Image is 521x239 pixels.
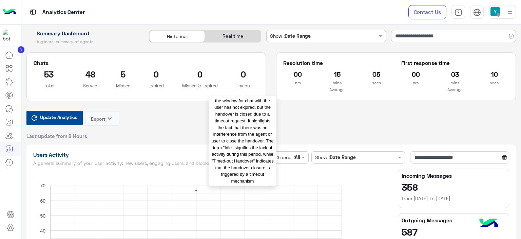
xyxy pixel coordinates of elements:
[141,69,172,80] h2: 0
[401,80,430,86] p: hrs
[33,160,269,166] h5: A general summary of your user activity: new users, engaging users, and blocked users.
[34,59,259,66] h5: Chats
[228,82,259,89] p: Timeout
[228,69,259,80] h2: 0
[440,69,469,80] h2: 03
[116,82,131,89] p: Missed
[3,5,16,19] img: Logo
[402,217,505,224] h5: Outgoing Messages
[408,5,446,19] a: Contact Us
[477,212,501,236] img: hulul-logo.png
[283,59,391,66] h5: Resolution time
[362,69,391,80] h2: 05
[34,82,65,89] p: Total
[490,7,500,16] img: userImage
[42,8,85,17] p: Analytics Center
[401,69,430,80] h2: 00
[40,213,45,218] text: 50
[105,114,114,122] i: keyboard_arrow_down
[34,69,65,80] h2: 53
[141,82,172,89] p: Expired
[33,151,269,158] h1: Users Activity
[29,8,37,16] img: tab
[480,80,509,86] p: secs
[323,80,352,86] p: mins
[40,198,45,203] text: 60
[401,59,509,66] h5: First response time
[402,172,505,179] h5: Incoming Messages
[116,69,131,80] h2: 5
[451,5,465,19] a: tab
[402,182,505,192] h2: 358
[26,111,83,125] button: Update Analytics
[75,69,106,80] h2: 48
[26,30,141,37] h1: Summary Dashboard
[440,80,469,86] p: mins
[323,69,352,80] h2: 15
[402,226,505,237] h2: 587
[182,82,218,89] p: Missed & Expired
[75,82,106,89] p: Served
[182,69,218,80] h2: 0
[506,8,514,17] img: profile
[40,183,45,188] text: 70
[40,228,45,233] text: 40
[26,39,141,45] h5: A general summary of agents
[3,30,15,42] img: 317874714732967
[473,8,481,16] img: tab
[283,80,312,86] p: hrs
[38,113,79,122] span: Update Analytics
[205,30,260,42] div: Real time
[402,195,505,202] h6: from [DATE] To [DATE]
[362,80,391,86] p: secs
[283,86,391,93] p: Average
[480,69,509,80] h2: 10
[26,133,87,139] span: Last update from 8 Hours
[85,111,119,126] button: Exportkeyboard_arrow_down
[149,30,205,42] div: Historical
[401,86,509,93] p: Average
[455,8,462,16] img: tab
[283,69,312,80] h2: 00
